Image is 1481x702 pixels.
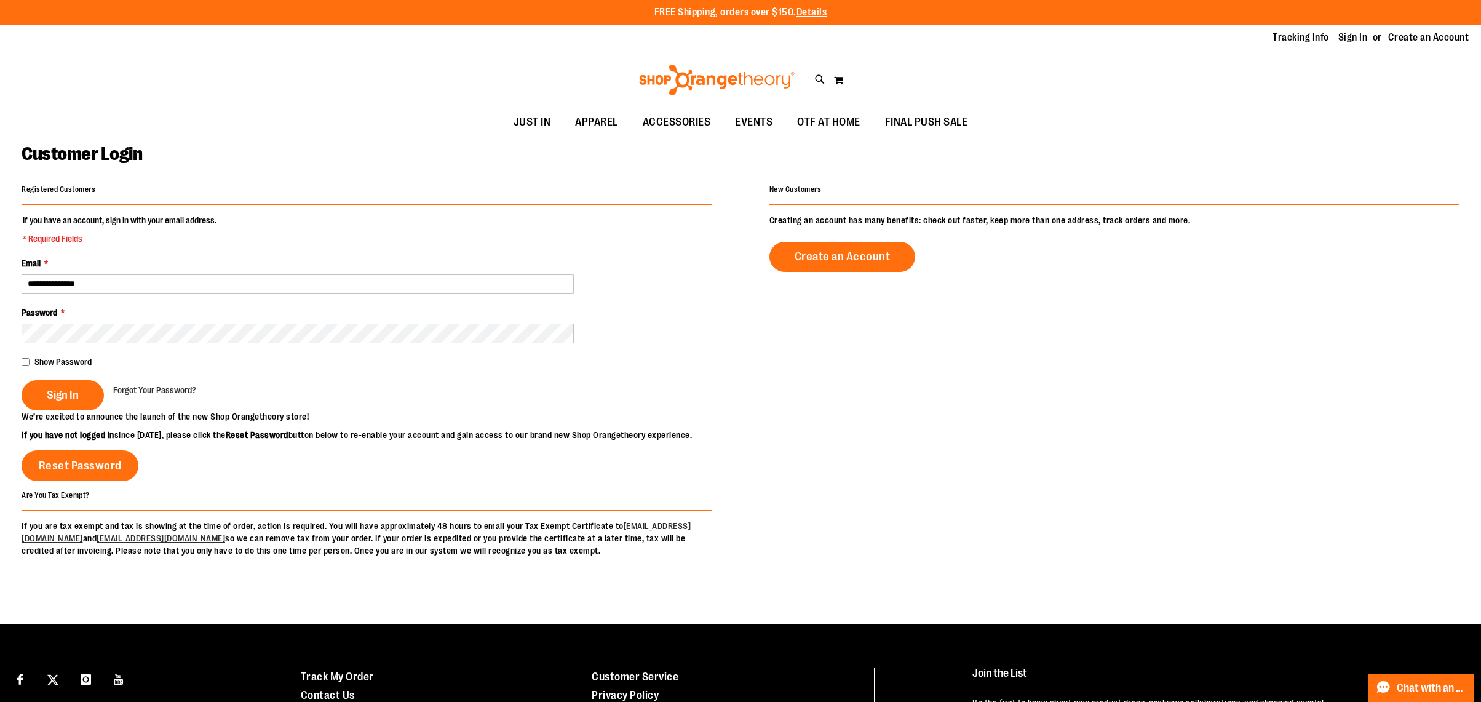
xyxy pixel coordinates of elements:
[22,308,57,317] span: Password
[769,242,916,272] a: Create an Account
[22,185,95,194] strong: Registered Customers
[972,668,1448,690] h4: Join the List
[22,430,114,440] strong: If you have not logged in
[1273,31,1329,44] a: Tracking Info
[575,108,618,136] span: APPAREL
[1388,31,1469,44] a: Create an Account
[42,668,64,689] a: Visit our X page
[47,388,79,402] span: Sign In
[592,689,659,701] a: Privacy Policy
[637,65,796,95] img: Shop Orangetheory
[301,671,374,683] a: Track My Order
[592,671,678,683] a: Customer Service
[23,233,216,245] span: * Required Fields
[34,357,92,367] span: Show Password
[1397,682,1466,694] span: Chat with an Expert
[22,490,90,499] strong: Are You Tax Exempt?
[1368,674,1474,702] button: Chat with an Expert
[22,520,712,557] p: If you are tax exempt and tax is showing at the time of order, action is required. You will have ...
[735,108,772,136] span: EVENTS
[654,6,827,20] p: FREE Shipping, orders over $150.
[22,214,218,245] legend: If you have an account, sign in with your email address.
[113,384,196,396] a: Forgot Your Password?
[796,7,827,18] a: Details
[795,250,891,263] span: Create an Account
[1338,31,1368,44] a: Sign In
[22,258,41,268] span: Email
[39,459,122,473] span: Reset Password
[22,410,740,423] p: We’re excited to announce the launch of the new Shop Orangetheory store!
[22,450,138,481] a: Reset Password
[226,430,288,440] strong: Reset Password
[9,668,31,689] a: Visit our Facebook page
[769,214,1459,226] p: Creating an account has many benefits: check out faster, keep more than one address, track orders...
[22,429,740,441] p: since [DATE], please click the button below to re-enable your account and gain access to our bran...
[643,108,711,136] span: ACCESSORIES
[885,108,968,136] span: FINAL PUSH SALE
[514,108,551,136] span: JUST IN
[22,143,142,164] span: Customer Login
[108,668,130,689] a: Visit our Youtube page
[769,185,822,194] strong: New Customers
[797,108,860,136] span: OTF AT HOME
[22,380,104,410] button: Sign In
[75,668,97,689] a: Visit our Instagram page
[301,689,355,701] a: Contact Us
[113,385,196,395] span: Forgot Your Password?
[47,674,58,685] img: Twitter
[97,533,225,543] a: [EMAIL_ADDRESS][DOMAIN_NAME]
